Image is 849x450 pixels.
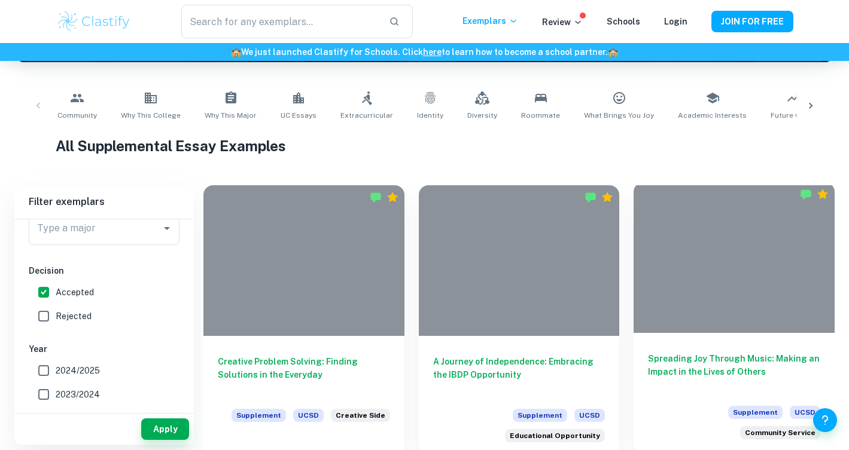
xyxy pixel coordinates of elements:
h6: We just launched Clastify for Schools. Click to learn how to become a school partner. [2,45,847,59]
span: 2023/2024 [56,388,100,401]
div: Describe how you have taken advantage of a significant educational opportunity or worked to overc... [505,429,605,442]
button: Help and Feedback [813,408,837,432]
div: What have you done to make your school or your community a better place? [740,426,820,439]
span: Creative Side [336,410,385,421]
div: Every person has a creative side, and it can be expressed in many ways: problem solving, original... [331,409,390,429]
span: Identity [417,110,443,121]
img: Clastify logo [56,10,132,33]
a: Login [664,17,687,26]
a: Schools [607,17,640,26]
div: Premium [387,191,398,203]
span: Community Service [745,427,815,438]
h1: All Supplemental Essay Examples [56,135,794,157]
input: Search for any exemplars... [181,5,379,38]
button: Open [159,220,175,237]
a: here [423,47,442,57]
span: Why This Major [205,110,257,121]
button: Apply [141,418,189,440]
div: Premium [817,188,829,200]
p: Exemplars [462,14,518,27]
span: Educational Opportunity [510,430,600,441]
span: Supplement [728,406,783,419]
span: Supplement [232,409,286,422]
h6: Decision [29,264,179,277]
span: Academic Interests [678,110,747,121]
span: UC Essays [281,110,317,121]
span: Future Goals [771,110,816,121]
span: Community [57,110,97,121]
span: Why This College [121,110,181,121]
div: Premium [601,191,613,203]
h6: Spreading Joy Through Music: Making an Impact in the Lives of Others [648,352,820,391]
p: Review [542,16,583,29]
button: JOIN FOR FREE [711,11,793,32]
span: 🏫 [231,47,241,57]
span: Diversity [467,110,497,121]
span: 2024/2025 [56,364,100,377]
span: Supplement [513,409,567,422]
h6: Creative Problem Solving: Finding Solutions in the Everyday [218,355,390,394]
img: Marked [370,191,382,203]
span: UCSD [574,409,605,422]
span: UCSD [790,406,820,419]
h6: Year [29,342,179,356]
img: Marked [800,188,812,200]
h6: A Journey of Independence: Embracing the IBDP Opportunity [433,355,605,394]
span: 🏫 [608,47,618,57]
span: What Brings You Joy [584,110,654,121]
span: UCSD [293,409,324,422]
h6: Filter exemplars [14,185,194,219]
span: Roommate [521,110,560,121]
span: Accepted [56,286,94,299]
img: Marked [585,191,597,203]
span: Rejected [56,310,92,323]
span: Extracurricular [340,110,393,121]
